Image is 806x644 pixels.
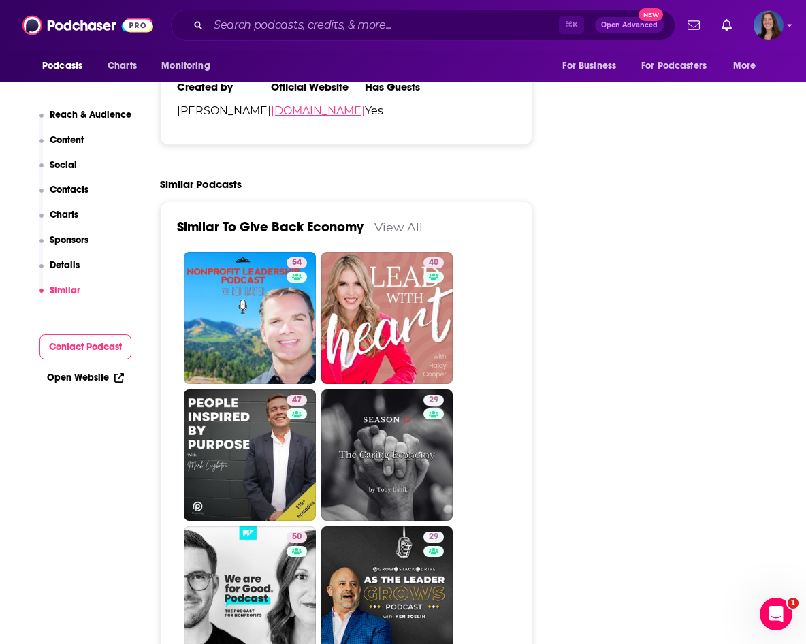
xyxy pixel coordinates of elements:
[50,159,77,171] p: Social
[42,57,82,76] span: Podcasts
[553,53,633,79] button: open menu
[601,22,658,29] span: Open Advanced
[562,57,616,76] span: For Business
[754,10,784,40] span: Logged in as emmadonovan
[22,12,153,38] img: Podchaser - Follow, Share and Rate Podcasts
[271,104,365,117] a: [DOMAIN_NAME]
[39,259,80,285] button: Details
[682,14,705,37] a: Show notifications dropdown
[287,395,307,406] a: 47
[108,57,137,76] span: Charts
[733,57,756,76] span: More
[160,178,242,191] h2: Similar Podcasts
[595,17,664,33] button: Open AdvancedNew
[321,252,453,384] a: 40
[292,393,302,407] span: 47
[321,389,453,521] a: 29
[208,14,559,36] input: Search podcasts, credits, & more...
[177,104,271,117] span: [PERSON_NAME]
[716,14,737,37] a: Show notifications dropdown
[161,57,210,76] span: Monitoring
[287,257,307,268] a: 54
[271,80,365,93] h3: Official Website
[39,334,132,359] button: Contact Podcast
[50,285,80,296] p: Similar
[429,530,438,544] span: 29
[184,389,316,521] a: 47
[365,80,449,93] h3: Has Guests
[184,252,316,384] a: 54
[171,10,675,41] div: Search podcasts, credits, & more...
[429,256,438,270] span: 40
[292,530,302,544] span: 50
[177,80,271,93] h3: Created by
[39,109,132,134] button: Reach & Audience
[754,10,784,40] button: Show profile menu
[39,285,81,310] button: Similar
[39,234,89,259] button: Sponsors
[39,159,78,184] button: Social
[788,598,799,609] span: 1
[39,209,79,234] button: Charts
[33,53,100,79] button: open menu
[47,372,124,383] a: Open Website
[374,220,423,234] a: View All
[39,134,84,159] button: Content
[423,395,444,406] a: 29
[754,10,784,40] img: User Profile
[287,532,307,543] a: 50
[177,219,364,236] a: Similar To Give Back Economy
[50,209,78,221] p: Charts
[50,184,88,195] p: Contacts
[429,393,438,407] span: 29
[760,598,792,630] iframe: Intercom live chat
[50,259,80,271] p: Details
[423,532,444,543] a: 29
[99,53,145,79] a: Charts
[292,256,302,270] span: 54
[365,104,449,117] span: Yes
[724,53,773,79] button: open menu
[559,16,584,34] span: ⌘ K
[39,184,89,209] button: Contacts
[639,8,663,21] span: New
[50,234,88,246] p: Sponsors
[423,257,444,268] a: 40
[50,134,84,146] p: Content
[50,109,131,120] p: Reach & Audience
[152,53,227,79] button: open menu
[632,53,726,79] button: open menu
[641,57,707,76] span: For Podcasters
